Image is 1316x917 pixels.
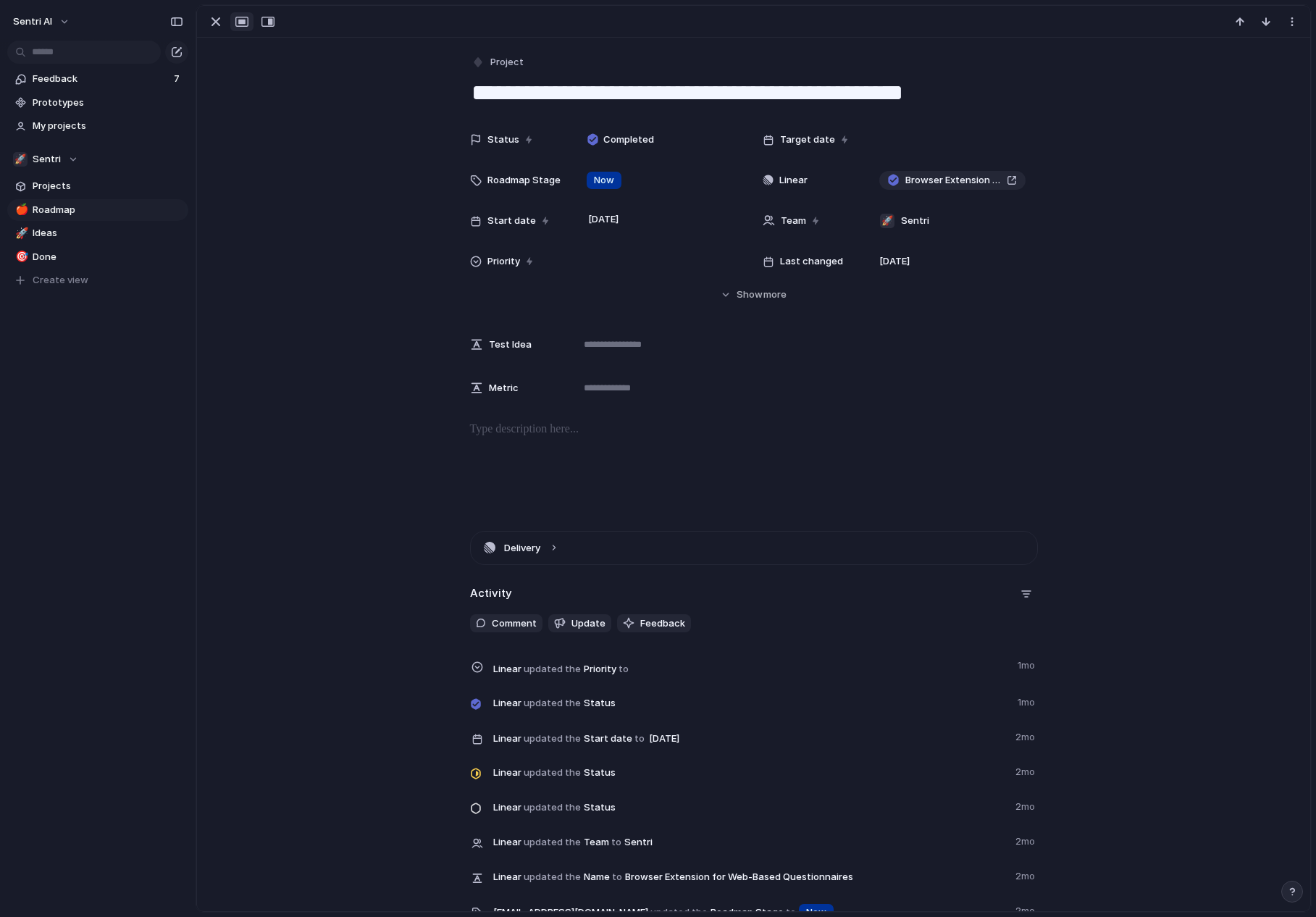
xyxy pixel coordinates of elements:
[781,214,806,228] span: Team
[594,173,614,188] span: Now
[33,96,183,110] span: Prototypes
[493,835,521,850] span: Linear
[1015,866,1038,884] span: 2mo
[617,614,691,633] button: Feedback
[880,214,894,228] div: 🚀
[15,225,25,242] div: 🚀
[1015,727,1038,745] span: 2mo
[174,72,183,86] span: 7
[33,250,183,264] span: Done
[7,148,188,170] button: 🚀Sentri
[489,338,532,352] span: Test Idea
[603,133,654,147] span: Completed
[524,835,581,850] span: updated the
[7,92,188,114] a: Prototypes
[779,173,808,188] span: Linear
[7,68,188,90] a: Feedback7
[493,727,1007,749] span: Start date
[13,226,28,240] button: 🚀
[611,835,621,850] span: to
[471,532,1037,564] button: Delivery
[524,662,581,677] span: updated the
[640,616,685,631] span: Feedback
[780,133,835,147] span: Target date
[493,800,521,815] span: Linear
[548,614,611,633] button: Update
[13,152,28,167] div: 🚀
[470,585,512,602] h2: Activity
[492,616,537,631] span: Comment
[524,732,581,746] span: updated the
[7,269,188,291] button: Create view
[524,870,581,884] span: updated the
[7,199,188,221] a: 🍎Roadmap
[763,288,787,302] span: more
[1018,656,1038,673] span: 1mo
[493,797,1007,817] span: Status
[1015,762,1038,779] span: 2mo
[7,115,188,137] a: My projects
[624,835,653,850] span: Sentri
[33,226,183,240] span: Ideas
[524,800,581,815] span: updated the
[905,173,1001,188] span: Browser Extension for Web-Based Questionnaires
[879,254,910,269] span: [DATE]
[13,14,52,29] span: Sentri AI
[15,201,25,218] div: 🍎
[15,248,25,265] div: 🎯
[33,273,88,288] span: Create view
[13,250,28,264] button: 🎯
[487,214,536,228] span: Start date
[33,72,169,86] span: Feedback
[487,254,520,269] span: Priority
[7,10,77,33] button: Sentri AI
[470,282,1038,308] button: Showmore
[584,211,623,228] span: [DATE]
[493,832,1007,852] span: Team
[493,732,521,746] span: Linear
[490,55,524,70] span: Project
[33,152,61,167] span: Sentri
[879,171,1026,190] a: Browser Extension for Web-Based Questionnaires
[33,203,183,217] span: Roadmap
[612,870,622,884] span: to
[1015,797,1038,814] span: 2mo
[493,696,521,711] span: Linear
[33,179,183,193] span: Projects
[524,766,581,780] span: updated the
[493,662,521,677] span: Linear
[493,762,1007,782] span: Status
[489,381,519,395] span: Metric
[737,288,763,302] span: Show
[571,616,605,631] span: Update
[33,119,183,133] span: My projects
[469,52,528,73] button: Project
[13,203,28,217] button: 🍎
[493,766,521,780] span: Linear
[493,656,1009,681] span: Priority
[619,662,629,677] span: to
[7,246,188,268] a: 🎯Done
[470,614,542,633] button: Comment
[524,696,581,711] span: updated the
[7,222,188,244] a: 🚀Ideas
[7,175,188,197] a: Projects
[634,732,645,746] span: to
[487,133,519,147] span: Status
[780,254,843,269] span: Last changed
[1018,692,1038,710] span: 1mo
[493,866,1007,887] span: Name Browser Extension for Web-Based Questionnaires
[493,692,1009,713] span: Status
[487,173,561,188] span: Roadmap Stage
[901,214,929,228] span: Sentri
[645,730,684,748] span: [DATE]
[493,870,521,884] span: Linear
[1015,832,1038,849] span: 2mo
